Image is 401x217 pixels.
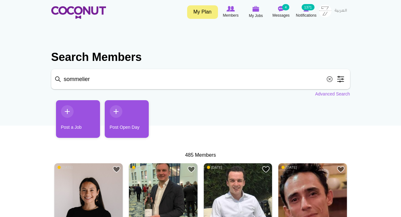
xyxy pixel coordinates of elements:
img: Browse Members [226,6,235,12]
small: 1371 [302,4,314,10]
h2: Search Members [51,50,350,65]
a: Post a Job [56,100,100,138]
span: [DATE] [58,165,73,170]
a: العربية [331,5,350,17]
span: [DATE] [281,165,297,170]
a: Advanced Search [315,91,350,97]
a: My Jobs My Jobs [243,5,269,19]
a: Browse Members Members [218,5,243,19]
input: Search members by role or city [51,69,350,89]
span: Notifications [296,12,316,19]
small: 4 [282,4,289,10]
img: Messages [278,6,284,12]
li: 2 / 2 [100,100,144,143]
a: Add to Favourites [337,165,345,173]
span: [DATE] [207,165,222,170]
span: [DATE] [132,165,148,170]
span: Members [223,12,238,19]
a: My Plan [187,5,218,19]
a: Add to Favourites [187,165,195,173]
div: 485 Members [51,152,350,159]
a: Add to Favourites [113,165,120,173]
span: Messages [272,12,290,19]
li: 1 / 2 [51,100,95,143]
span: My Jobs [249,13,263,19]
a: Add to Favourites [262,165,270,173]
img: Home [51,6,106,19]
a: Post Open Day [105,100,149,138]
img: My Jobs [253,6,259,12]
a: Notifications Notifications 1371 [294,5,319,19]
a: Messages Messages 4 [269,5,294,19]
